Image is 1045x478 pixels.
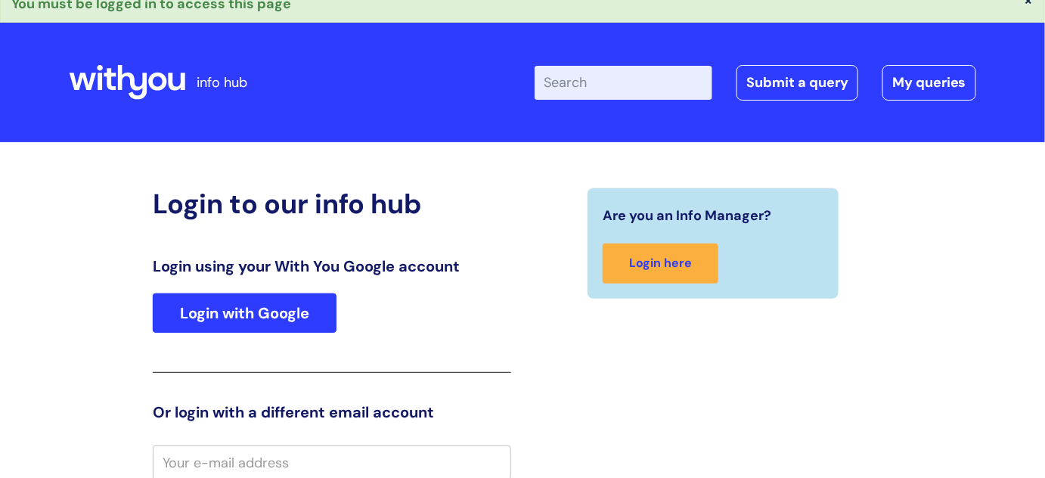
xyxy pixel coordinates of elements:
input: Search [535,66,712,99]
p: info hub [197,70,247,95]
h3: Or login with a different email account [153,403,511,421]
span: Are you an Info Manager? [603,203,771,228]
h3: Login using your With You Google account [153,257,511,275]
h2: Login to our info hub [153,188,511,220]
a: Login here [603,244,718,284]
a: My queries [882,65,976,100]
a: Login with Google [153,293,336,333]
a: Submit a query [736,65,858,100]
